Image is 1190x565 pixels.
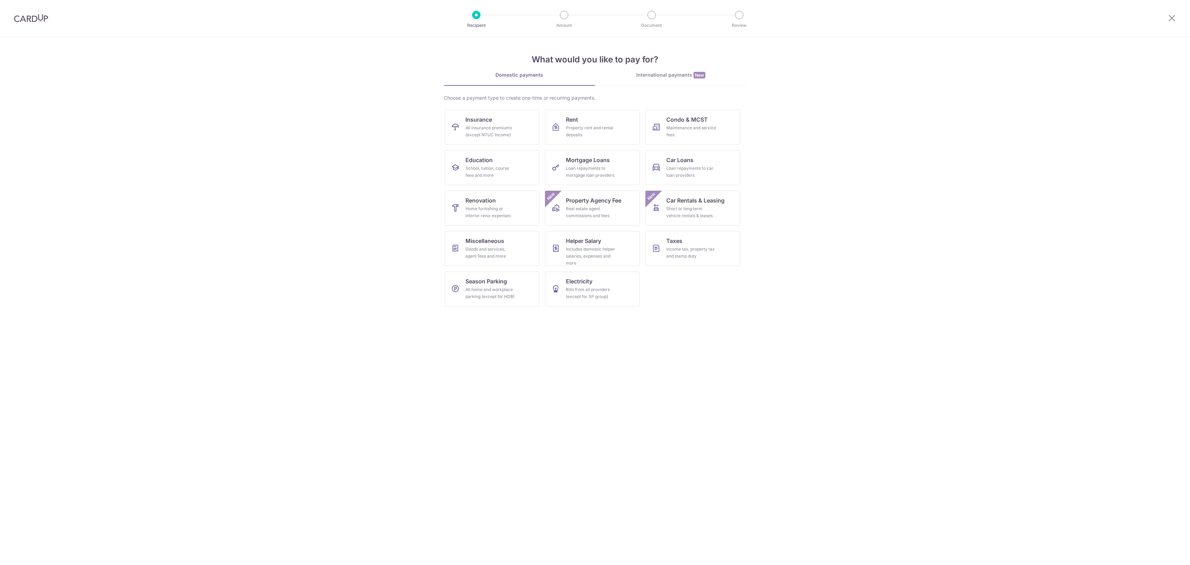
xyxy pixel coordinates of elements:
[666,246,717,260] div: Income tax, property tax and stamp duty
[645,191,740,226] a: Car Rentals & LeasingShort or long‑term vehicle rentals & leasesNew
[666,115,708,124] span: Condo & MCST
[445,191,539,226] a: RenovationHome furnishing or interior reno-expenses
[666,156,693,164] span: Car Loans
[465,237,504,245] span: Miscellaneous
[545,150,640,185] a: Mortgage LoansLoan repayments to mortgage loan providers
[713,22,765,29] p: Review
[566,286,616,300] div: Bills from all providers (except for SP group)
[566,205,616,219] div: Real estate agent commissions and fees
[465,196,496,205] span: Renovation
[595,71,746,79] div: International payments
[545,110,640,145] a: RentProperty rent and rental deposits
[566,237,601,245] span: Helper Salary
[445,150,539,185] a: EducationSchool, tuition, course fees and more
[465,165,516,179] div: School, tuition, course fees and more
[645,110,740,145] a: Condo & MCSTMaintenance and service fees
[445,272,539,306] a: Season ParkingAll home and workplace parking (except for HDB)
[666,196,725,205] span: Car Rentals & Leasing
[566,124,616,138] div: Property rent and rental deposits
[465,205,516,219] div: Home furnishing or interior reno-expenses
[465,286,516,300] div: All home and workplace parking (except for HDB)
[465,246,516,260] div: Goods and services, agent fees and more
[666,205,717,219] div: Short or long‑term vehicle rentals & leases
[445,231,539,266] a: MiscellaneousGoods and services, agent fees and more
[444,71,595,78] div: Domestic payments
[465,115,492,124] span: Insurance
[444,94,746,101] div: Choose a payment type to create one-time or recurring payments.
[445,110,539,145] a: InsuranceAll insurance premiums (except NTUC Income)
[566,165,616,179] div: Loan repayments to mortgage loan providers
[626,22,677,29] p: Document
[444,53,746,66] h4: What would you like to pay for?
[545,191,640,226] a: Property Agency FeeReal estate agent commissions and feesNew
[538,22,590,29] p: Amount
[645,150,740,185] a: Car LoansLoan repayments to car loan providers
[566,196,621,205] span: Property Agency Fee
[465,124,516,138] div: All insurance premiums (except NTUC Income)
[465,156,493,164] span: Education
[14,14,48,22] img: CardUp
[666,124,717,138] div: Maintenance and service fees
[566,115,578,124] span: Rent
[645,231,740,266] a: TaxesIncome tax, property tax and stamp duty
[566,246,616,267] div: Includes domestic helper salaries, expenses and more
[666,237,682,245] span: Taxes
[1145,544,1183,562] iframe: Opens a widget where you can find more information
[450,22,502,29] p: Recipient
[566,156,610,164] span: Mortgage Loans
[465,277,507,285] span: Season Parking
[545,191,556,202] span: New
[566,277,592,285] span: Electricity
[545,231,640,266] a: Helper SalaryIncludes domestic helper salaries, expenses and more
[545,272,640,306] a: ElectricityBills from all providers (except for SP group)
[693,72,705,78] span: New
[666,165,717,179] div: Loan repayments to car loan providers
[645,191,657,202] span: New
